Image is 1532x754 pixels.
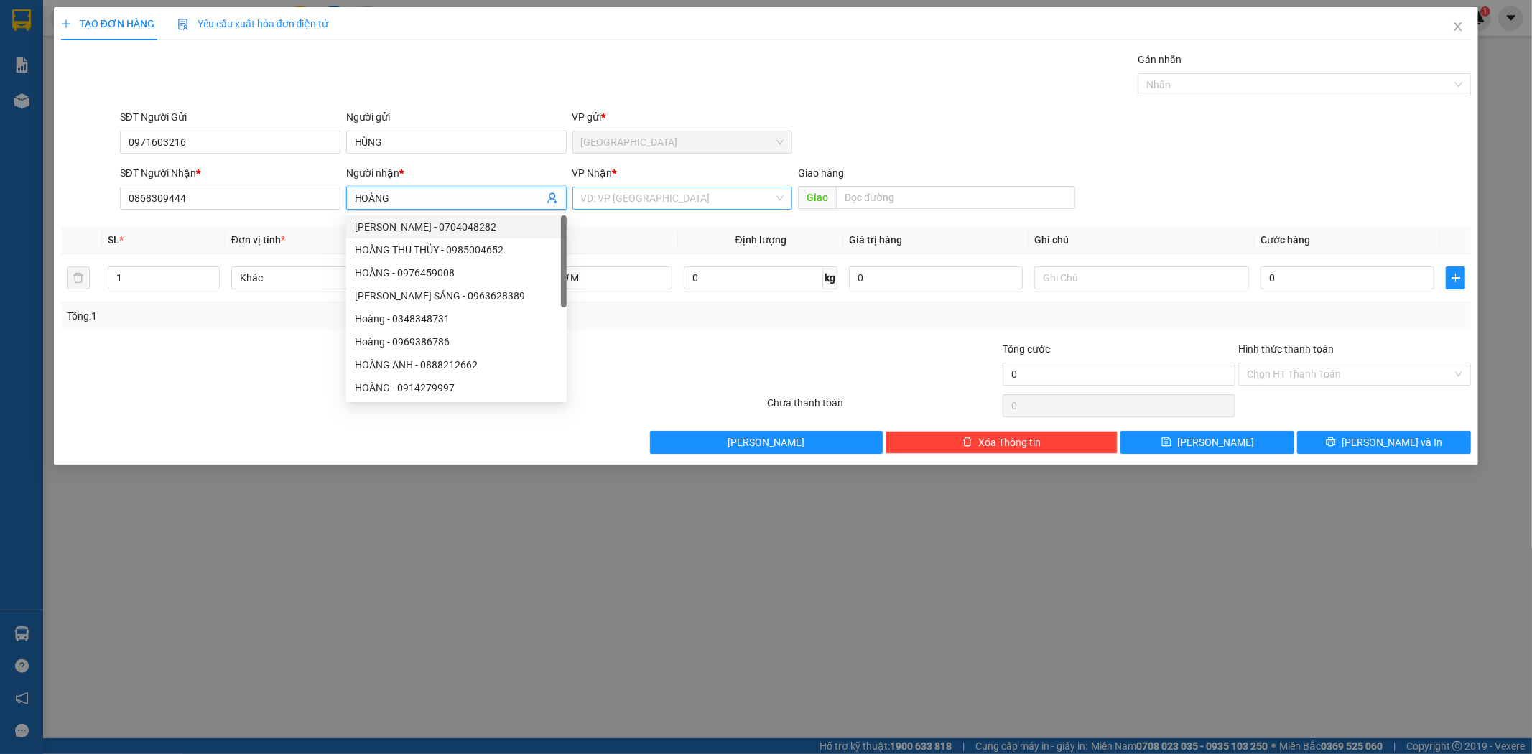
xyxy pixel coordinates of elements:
[798,186,836,209] span: Giao
[1438,7,1478,47] button: Close
[798,167,844,179] span: Giao hàng
[346,215,567,238] div: HOÀNG XUYẾN - 0704048282
[1003,343,1050,355] span: Tổng cước
[572,167,613,179] span: VP Nhận
[581,131,784,153] span: Đà Lạt
[1120,431,1294,454] button: save[PERSON_NAME]
[728,434,804,450] span: [PERSON_NAME]
[355,219,558,235] div: [PERSON_NAME] - 0704048282
[240,267,437,289] span: Khác
[823,266,837,289] span: kg
[836,186,1075,209] input: Dọc đường
[108,234,119,246] span: SL
[1452,21,1464,32] span: close
[177,19,189,30] img: icon
[962,437,972,448] span: delete
[355,334,558,350] div: Hoàng - 0969386786
[231,234,285,246] span: Đơn vị tính
[1342,434,1442,450] span: [PERSON_NAME] và In
[849,234,902,246] span: Giá trị hàng
[355,380,558,396] div: HOÀNG - 0914279997
[67,266,90,289] button: delete
[355,288,558,304] div: [PERSON_NAME] SÁNG - 0963628389
[849,266,1023,289] input: 0
[355,265,558,281] div: HOÀNG - 0976459008
[1238,343,1334,355] label: Hình thức thanh toán
[1446,266,1465,289] button: plus
[346,307,567,330] div: Hoàng - 0348348731
[67,308,591,324] div: Tổng: 1
[346,238,567,261] div: HOÀNG THU THỦY - 0985004652
[1138,54,1182,65] label: Gán nhãn
[547,192,558,204] span: user-add
[1034,266,1249,289] input: Ghi Chú
[355,311,558,327] div: Hoàng - 0348348731
[886,431,1118,454] button: deleteXóa Thông tin
[355,357,558,373] div: HOÀNG ANH - 0888212662
[735,234,786,246] span: Định lượng
[346,109,567,125] div: Người gửi
[1177,434,1254,450] span: [PERSON_NAME]
[766,395,1002,420] div: Chưa thanh toán
[61,19,71,29] span: plus
[1261,234,1310,246] span: Cước hàng
[346,376,567,399] div: HOÀNG - 0914279997
[346,165,567,181] div: Người nhận
[346,353,567,376] div: HOÀNG ANH - 0888212662
[650,431,883,454] button: [PERSON_NAME]
[177,18,329,29] span: Yêu cầu xuất hóa đơn điện tử
[1297,431,1471,454] button: printer[PERSON_NAME] và In
[346,284,567,307] div: HOÀNG SÁNG - 0963628389
[978,434,1041,450] span: Xóa Thông tin
[346,330,567,353] div: Hoàng - 0969386786
[61,18,154,29] span: TẠO ĐƠN HÀNG
[1447,272,1464,284] span: plus
[1029,226,1255,254] th: Ghi chú
[1161,437,1171,448] span: save
[572,109,793,125] div: VP gửi
[120,109,340,125] div: SĐT Người Gửi
[346,261,567,284] div: HOÀNG - 0976459008
[355,242,558,258] div: HOÀNG THU THỦY - 0985004652
[1326,437,1336,448] span: printer
[120,165,340,181] div: SĐT Người Nhận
